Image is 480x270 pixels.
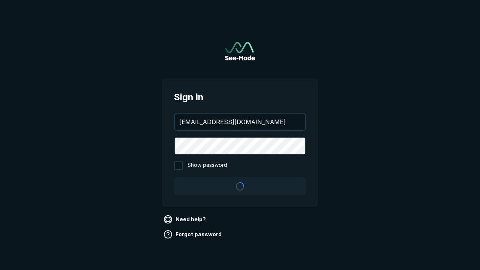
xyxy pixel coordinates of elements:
span: Show password [187,161,227,170]
input: your@email.com [175,114,305,130]
img: See-Mode Logo [225,42,255,60]
a: Go to sign in [225,42,255,60]
span: Sign in [174,90,306,104]
a: Need help? [162,213,209,225]
a: Forgot password [162,228,225,240]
